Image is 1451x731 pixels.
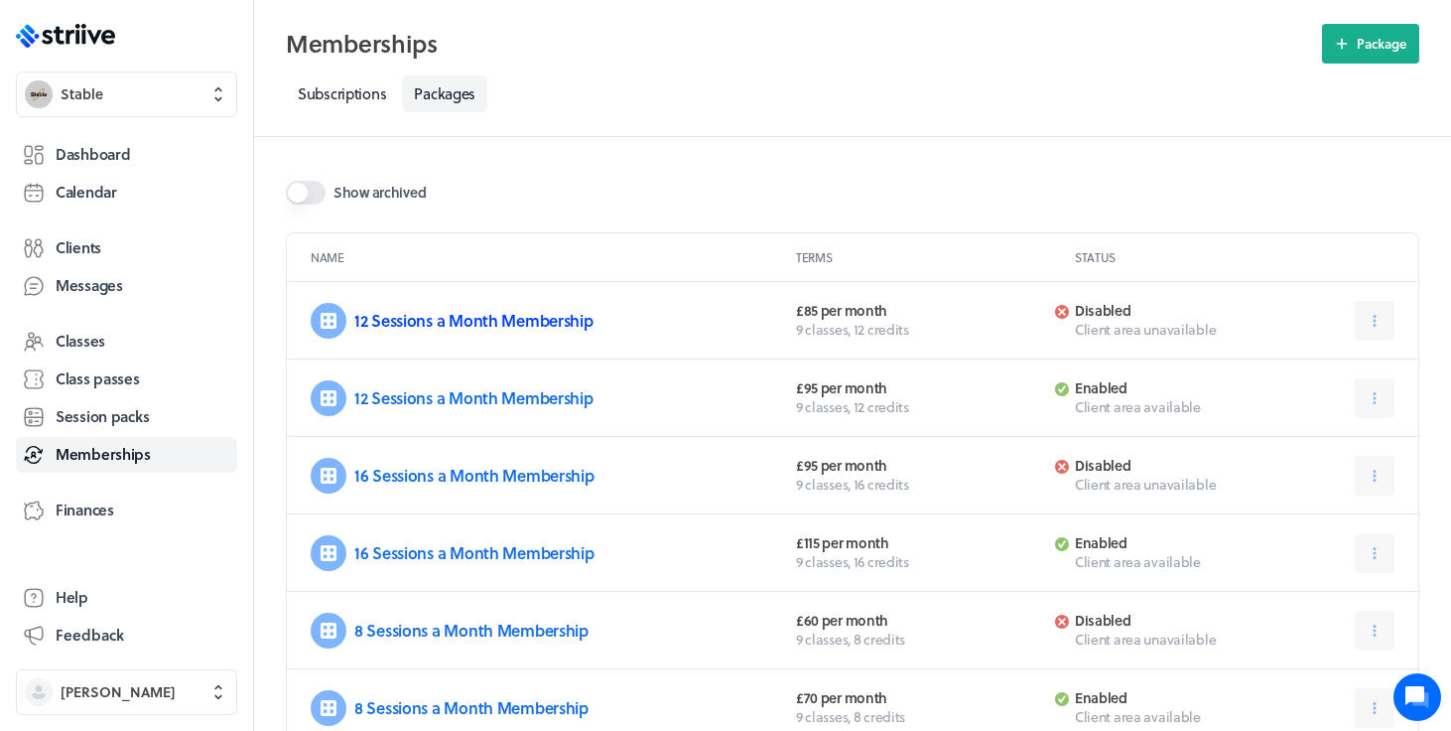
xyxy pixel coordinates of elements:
span: Help [56,587,88,608]
span: Messages [56,275,123,296]
button: Show archived [286,181,326,205]
span: Class passes [56,368,140,389]
h2: Memberships [286,24,1310,64]
p: 9 classes , 8 credits [796,707,1043,727]
p: Enabled [1075,689,1267,707]
p: Client area available [1075,707,1267,727]
p: £95 per month [796,457,1043,475]
nav: Tabs [286,75,1419,112]
span: Dashboard [56,144,130,165]
p: £115 per month [796,534,1043,552]
a: 16 Sessions a Month Membership [354,541,594,564]
span: Finances [56,500,114,520]
p: Client area available [1075,397,1267,417]
a: Clients [16,230,237,266]
a: Classes [16,324,237,360]
a: Session packs [16,399,237,435]
a: 12 Sessions a Month Membership [354,386,594,409]
h1: Hi [PERSON_NAME] [30,96,367,128]
a: Messages [16,268,237,304]
a: Calendar [16,175,237,211]
p: 9 classes , 12 credits [796,397,1043,417]
p: £70 per month [796,689,1043,707]
p: 9 classes , 8 credits [796,630,1043,650]
a: 16 Sessions a Month Membership [354,464,594,487]
span: [PERSON_NAME] [61,682,176,702]
input: Search articles [58,342,354,381]
iframe: gist-messenger-bubble-iframe [1393,673,1441,721]
button: [PERSON_NAME] [16,669,237,715]
p: Client area available [1075,552,1267,572]
p: Terms [796,249,1067,265]
span: Calendar [56,182,117,203]
p: Client area unavailable [1075,475,1267,495]
span: Memberships [56,444,151,465]
button: New conversation [31,231,366,271]
a: Memberships [16,437,237,473]
p: Status [1075,249,1291,265]
p: Enabled [1075,534,1267,552]
p: 9 classes , 16 credits [796,552,1043,572]
p: £85 per month [796,302,1043,320]
a: Finances [16,493,237,528]
p: Client area unavailable [1075,630,1267,650]
a: 8 Sessions a Month Membership [354,696,589,719]
img: Stable [25,80,53,108]
button: Feedback [16,618,237,654]
a: 12 Sessions a Month Membership [354,309,594,332]
span: Show archived [333,183,426,203]
p: Disabled [1075,302,1267,320]
p: Enabled [1075,379,1267,397]
a: Subscriptions [286,75,398,112]
a: Class passes [16,362,237,397]
a: 8 Sessions a Month Membership [354,619,589,642]
a: Dashboard [16,137,237,173]
span: Feedback [56,625,124,646]
span: Stable [61,84,103,104]
p: Disabled [1075,457,1267,475]
p: £95 per month [796,379,1043,397]
p: Find an answer quickly [27,309,370,333]
button: StableStable [16,72,237,117]
span: Clients [56,237,101,258]
p: Client area unavailable [1075,320,1267,340]
button: Package [1322,24,1419,64]
p: Name [311,249,788,265]
a: Help [16,580,237,616]
p: 9 classes , 12 credits [796,320,1043,340]
a: Packages [402,75,487,112]
span: Package [1357,35,1406,53]
span: Classes [56,331,105,352]
span: New conversation [128,243,238,259]
span: Session packs [56,406,149,427]
p: 9 classes , 16 credits [796,475,1043,495]
p: Disabled [1075,612,1267,630]
p: £60 per month [796,612,1043,630]
h2: We're here to help. Ask us anything! [30,132,367,196]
